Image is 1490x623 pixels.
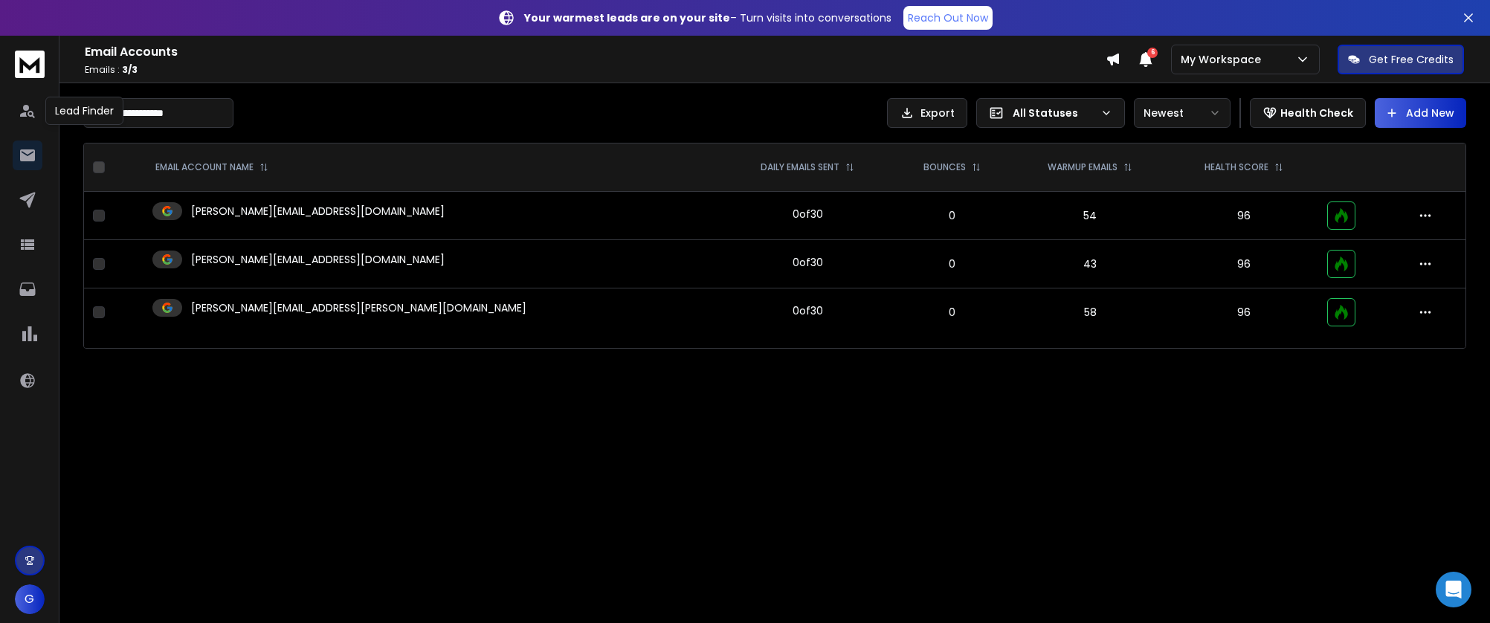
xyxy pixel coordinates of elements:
[1181,52,1267,67] p: My Workspace
[122,63,138,76] span: 3 / 3
[15,584,45,614] button: G
[1280,106,1353,120] p: Health Check
[1375,98,1466,128] button: Add New
[85,64,1106,76] p: Emails :
[908,10,988,25] p: Reach Out Now
[902,208,1002,223] p: 0
[191,204,445,219] p: [PERSON_NAME][EMAIL_ADDRESS][DOMAIN_NAME]
[887,98,967,128] button: Export
[793,207,823,222] div: 0 of 30
[902,256,1002,271] p: 0
[761,161,839,173] p: DAILY EMAILS SENT
[1169,288,1318,337] td: 96
[15,51,45,78] img: logo
[1011,192,1169,240] td: 54
[1338,45,1464,74] button: Get Free Credits
[1048,161,1117,173] p: WARMUP EMAILS
[1169,192,1318,240] td: 96
[524,10,730,25] strong: Your warmest leads are on your site
[902,305,1002,320] p: 0
[45,97,123,125] div: Lead Finder
[1436,572,1471,607] div: Open Intercom Messenger
[1369,52,1454,67] p: Get Free Credits
[1011,288,1169,337] td: 58
[793,255,823,270] div: 0 of 30
[903,6,993,30] a: Reach Out Now
[1011,240,1169,288] td: 43
[85,43,1106,61] h1: Email Accounts
[1147,48,1158,58] span: 6
[1013,106,1094,120] p: All Statuses
[524,10,891,25] p: – Turn visits into conversations
[191,252,445,267] p: [PERSON_NAME][EMAIL_ADDRESS][DOMAIN_NAME]
[923,161,966,173] p: BOUNCES
[191,300,526,315] p: [PERSON_NAME][EMAIL_ADDRESS][PERSON_NAME][DOMAIN_NAME]
[1169,240,1318,288] td: 96
[1134,98,1231,128] button: Newest
[793,303,823,318] div: 0 of 30
[1250,98,1366,128] button: Health Check
[155,161,268,173] div: EMAIL ACCOUNT NAME
[1204,161,1268,173] p: HEALTH SCORE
